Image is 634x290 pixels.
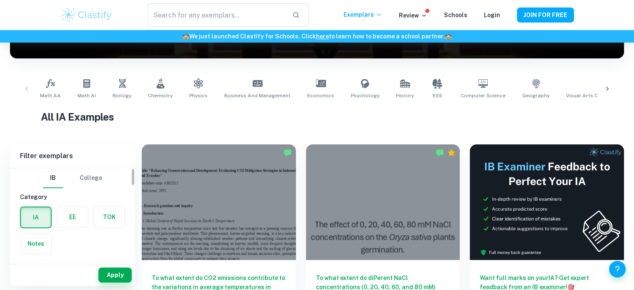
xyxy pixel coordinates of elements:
img: Thumbnail [470,144,624,260]
span: History [396,92,414,99]
span: ESS [433,92,442,99]
h1: All IA Examples [41,109,594,124]
button: JOIN FOR FREE [517,8,574,23]
img: Clastify logo [60,7,113,23]
h6: Category [20,192,125,202]
span: Biology [113,92,131,99]
button: IB [43,168,63,188]
img: Marked [436,149,444,157]
span: 🏫 [445,33,452,40]
button: Help and Feedback [609,261,626,277]
button: TOK [94,207,125,227]
a: Schools [444,12,467,18]
span: Chemistry [148,92,173,99]
button: Apply [98,267,132,282]
a: Login [484,12,500,18]
p: Review [399,11,427,20]
span: Math AI [78,92,96,99]
div: Premium [447,149,456,157]
button: College [80,168,102,188]
span: Psychology [351,92,379,99]
span: Computer Science [461,92,506,99]
span: Geography [522,92,549,99]
h6: Filter exemplars [10,144,135,168]
span: Math AA [40,92,61,99]
p: Exemplars [343,10,382,19]
button: EE [57,207,88,227]
img: Marked [283,149,292,157]
span: Business and Management [224,92,291,99]
div: Filter type choice [43,168,102,188]
button: Notes [20,234,51,254]
button: IA [21,207,51,227]
a: here [316,33,329,40]
span: Physics [189,92,208,99]
span: 🏫 [182,33,189,40]
h6: We just launched Clastify for Schools. Click to learn how to become a school partner. [2,32,632,41]
input: Search for any exemplars... [148,3,285,27]
span: Economics [307,92,334,99]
